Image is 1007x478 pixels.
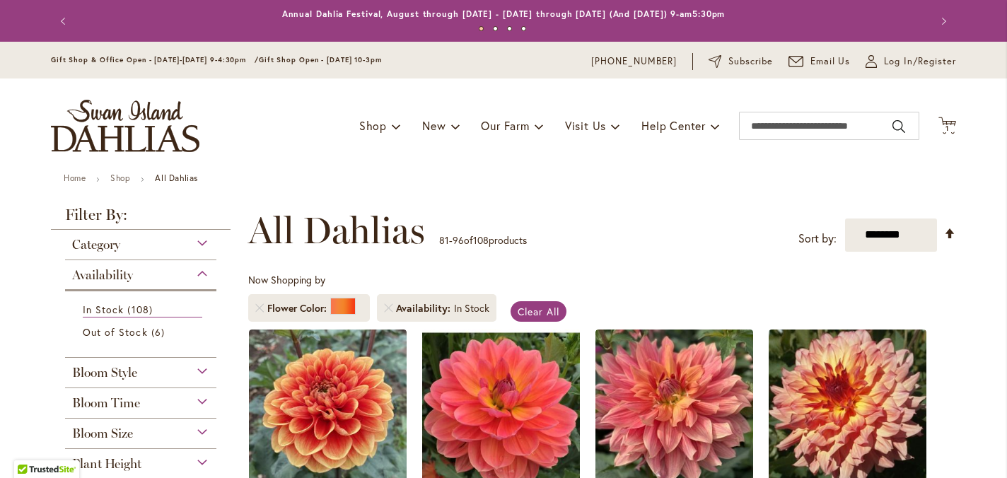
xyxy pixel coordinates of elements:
[127,302,156,317] span: 108
[565,118,606,133] span: Visit Us
[422,118,446,133] span: New
[51,7,79,35] button: Previous
[51,100,199,152] a: store logo
[83,325,202,339] a: Out of Stock 6
[788,54,851,69] a: Email Us
[945,124,949,133] span: 1
[884,54,956,69] span: Log In/Register
[798,226,837,252] label: Sort by:
[709,54,773,69] a: Subscribe
[248,273,325,286] span: Now Shopping by
[151,325,168,339] span: 6
[155,173,198,183] strong: All Dahlias
[83,325,148,339] span: Out of Stock
[72,456,141,472] span: Plant Height
[51,55,259,64] span: Gift Shop & Office Open - [DATE]-[DATE] 9-4:30pm /
[282,8,726,19] a: Annual Dahlia Festival, August through [DATE] - [DATE] through [DATE] (And [DATE]) 9-am5:30pm
[938,117,956,136] button: 1
[72,267,133,283] span: Availability
[728,54,773,69] span: Subscribe
[83,303,124,316] span: In Stock
[928,7,956,35] button: Next
[511,301,566,322] a: Clear All
[384,304,392,313] a: Remove Availability In Stock
[641,118,706,133] span: Help Center
[591,54,677,69] a: [PHONE_NUMBER]
[396,301,454,315] span: Availability
[51,207,231,230] strong: Filter By:
[866,54,956,69] a: Log In/Register
[454,301,489,315] div: In Stock
[473,233,489,247] span: 108
[479,26,484,31] button: 1 of 4
[493,26,498,31] button: 2 of 4
[64,173,86,183] a: Home
[259,55,382,64] span: Gift Shop Open - [DATE] 10-3pm
[248,209,425,252] span: All Dahlias
[507,26,512,31] button: 3 of 4
[521,26,526,31] button: 4 of 4
[72,365,137,380] span: Bloom Style
[810,54,851,69] span: Email Us
[359,118,387,133] span: Shop
[110,173,130,183] a: Shop
[267,301,330,315] span: Flower Color
[453,233,464,247] span: 96
[255,304,264,313] a: Remove Flower Color Orange/Peach
[72,426,133,441] span: Bloom Size
[439,229,527,252] p: - of products
[72,395,140,411] span: Bloom Time
[481,118,529,133] span: Our Farm
[439,233,449,247] span: 81
[83,302,202,317] a: In Stock 108
[518,305,559,318] span: Clear All
[72,237,120,252] span: Category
